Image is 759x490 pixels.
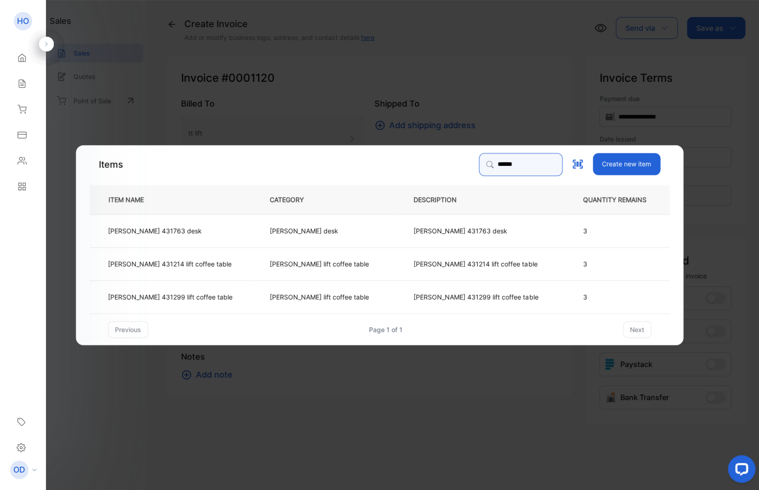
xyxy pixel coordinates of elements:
p: [PERSON_NAME] 431214 lift coffee table [108,259,232,269]
p: QUANTITY REMAINS [583,195,661,204]
p: 3 [583,226,661,236]
p: [PERSON_NAME] 431299 lift coffee table [108,292,232,302]
p: 3 [583,259,661,269]
iframe: LiveChat chat widget [720,451,759,490]
button: previous [108,321,148,338]
p: ITEM NAME [105,195,159,204]
p: [PERSON_NAME] 431763 desk [108,226,202,236]
button: next [623,321,651,338]
div: Page 1 of 1 [369,325,402,334]
p: [PERSON_NAME] 431299 lift coffee table [413,292,538,302]
p: [PERSON_NAME] desk [270,226,338,236]
p: 3 [583,292,661,302]
p: [PERSON_NAME] 431763 desk [413,226,507,236]
button: Create new item [593,153,660,175]
p: [PERSON_NAME] lift coffee table [270,292,369,302]
p: HO [17,15,29,27]
p: OD [13,464,25,476]
p: [PERSON_NAME] 431214 lift coffee table [413,259,537,269]
p: CATEGORY [270,195,318,204]
p: Items [99,158,123,171]
p: DESCRIPTION [413,195,471,204]
p: [PERSON_NAME] lift coffee table [270,259,369,269]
